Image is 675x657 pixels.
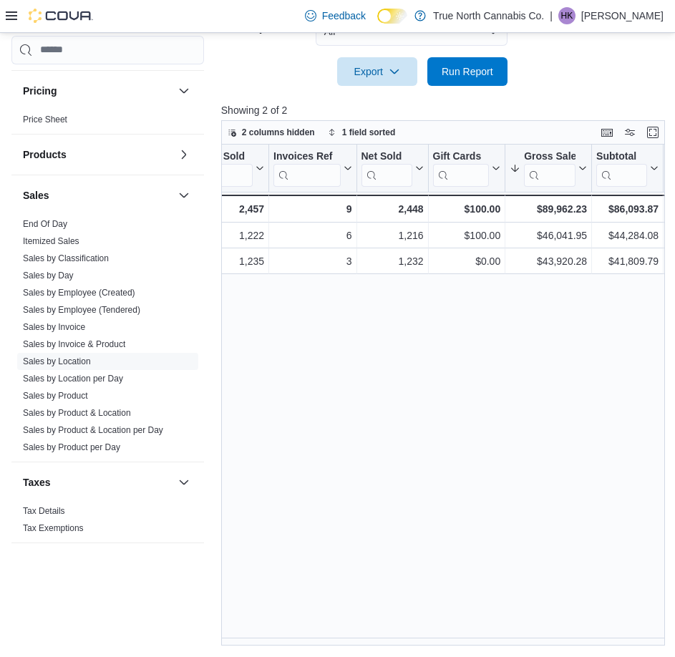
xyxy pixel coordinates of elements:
[221,103,670,117] p: Showing 2 of 2
[180,200,264,218] div: 2,457
[273,200,351,218] div: 9
[23,84,57,98] h3: Pricing
[427,57,508,86] button: Run Report
[23,236,79,246] a: Itemized Sales
[23,424,163,436] span: Sales by Product & Location per Day
[23,219,67,229] a: End Of Day
[23,188,173,203] button: Sales
[23,147,173,162] button: Products
[23,339,125,350] span: Sales by Invoice & Product
[242,127,315,138] span: 2 columns hidden
[11,111,204,134] div: Pricing
[175,146,193,163] button: Products
[23,356,91,367] span: Sales by Location
[23,304,140,316] span: Sales by Employee (Tendered)
[558,7,576,24] div: Haedan Kervin
[23,115,67,125] a: Price Sheet
[442,64,493,79] span: Run Report
[23,339,125,349] a: Sales by Invoice & Product
[377,9,407,24] input: Dark Mode
[23,288,135,298] a: Sales by Employee (Created)
[322,124,402,141] button: 1 field sorted
[23,114,67,125] span: Price Sheet
[175,474,193,491] button: Taxes
[175,187,193,204] button: Sales
[23,408,131,418] a: Sales by Product & Location
[23,475,51,490] h3: Taxes
[598,124,616,141] button: Keyboard shortcuts
[175,82,193,99] button: Pricing
[561,7,573,24] span: HK
[222,124,321,141] button: 2 columns hidden
[23,425,163,435] a: Sales by Product & Location per Day
[29,9,93,23] img: Cova
[23,407,131,419] span: Sales by Product & Location
[337,57,417,86] button: Export
[596,200,659,218] div: $86,093.87
[11,502,204,542] div: Taxes
[550,7,553,24] p: |
[23,147,67,162] h3: Products
[23,390,88,401] span: Sales by Product
[433,7,544,24] p: True North Cannabis Co.
[23,475,173,490] button: Taxes
[23,442,120,453] span: Sales by Product per Day
[342,127,396,138] span: 1 field sorted
[23,321,85,333] span: Sales by Invoice
[23,287,135,298] span: Sales by Employee (Created)
[23,373,123,384] span: Sales by Location per Day
[23,305,140,315] a: Sales by Employee (Tendered)
[23,218,67,230] span: End Of Day
[23,391,88,401] a: Sales by Product
[23,523,84,533] a: Tax Exemptions
[23,506,65,516] a: Tax Details
[23,374,123,384] a: Sales by Location per Day
[361,200,423,218] div: 2,448
[23,253,109,263] a: Sales by Classification
[322,9,366,23] span: Feedback
[299,1,372,30] a: Feedback
[23,442,120,452] a: Sales by Product per Day
[23,188,49,203] h3: Sales
[644,124,661,141] button: Enter fullscreen
[23,84,173,98] button: Pricing
[23,322,85,332] a: Sales by Invoice
[23,356,91,366] a: Sales by Location
[23,271,74,281] a: Sales by Day
[621,124,638,141] button: Display options
[432,200,500,218] div: $100.00
[581,7,664,24] p: [PERSON_NAME]
[23,235,79,247] span: Itemized Sales
[346,57,409,86] span: Export
[23,505,65,517] span: Tax Details
[11,215,204,462] div: Sales
[23,270,74,281] span: Sales by Day
[23,522,84,534] span: Tax Exemptions
[510,200,587,218] div: $89,962.23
